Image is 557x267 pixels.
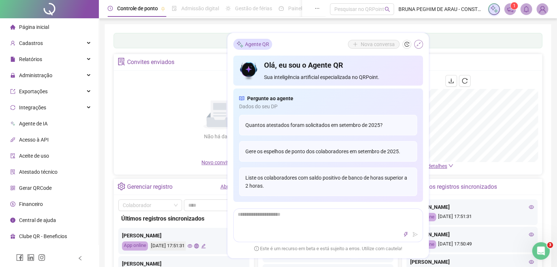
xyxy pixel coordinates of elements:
span: Acesso à API [19,137,49,143]
span: api [10,137,15,142]
div: [PERSON_NAME] [410,258,534,266]
span: Controle de ponto [117,5,158,11]
span: eye [529,204,534,210]
span: sync [10,105,15,110]
span: left [78,256,83,261]
span: solution [10,169,15,174]
span: history [404,42,409,47]
span: Gestão de férias [235,5,272,11]
span: eye [187,244,192,248]
button: send [411,230,420,239]
span: Novo convite [201,159,238,165]
span: pushpin [161,7,165,11]
span: Aceite de uso [19,153,49,159]
span: download [448,78,454,84]
div: Agente QR [233,39,272,50]
span: solution [118,58,125,65]
span: instagram [38,254,45,261]
span: Clube QR - Beneficios [19,233,67,239]
span: Atestado técnico [19,169,57,175]
span: 1 [513,3,516,8]
span: down [448,163,453,168]
div: [DATE] 17:51:31 [150,241,186,251]
span: eye [529,232,534,237]
span: clock-circle [108,6,113,11]
div: [PERSON_NAME] [410,230,534,238]
span: Ver detalhes [419,163,447,169]
span: Sua inteligência artificial especializada no QRPoint. [264,73,417,81]
div: Não há dados [186,132,253,140]
a: Ver detalhes down [419,163,453,169]
span: Financeiro [19,201,43,207]
span: reload [462,78,468,84]
span: Integrações [19,105,46,110]
span: home [10,25,15,30]
span: Pergunte ao agente [247,94,293,102]
img: sparkle-icon.fc2bf0ac1784a2077858766a79e2daf3.svg [490,5,498,13]
span: file-done [172,6,177,11]
span: dashboard [279,6,284,11]
div: Liste os colaboradores com saldo positivo de banco de horas superior a 2 horas. [239,168,417,196]
div: Gerenciar registro [127,181,172,193]
span: file [10,57,15,62]
span: Página inicial [19,24,49,30]
span: Central de ajuda [19,217,56,223]
button: Nova conversa [348,40,400,49]
button: thunderbolt [401,230,410,239]
span: Dados do seu DP [239,102,417,110]
span: global [194,244,199,248]
span: ellipsis [315,6,320,11]
span: 3 [547,242,553,248]
span: user-add [10,41,15,46]
span: eye [529,259,534,264]
div: Gere os espelhos de ponto dos colaboradores em setembro de 2025. [239,141,417,162]
span: Painel do DP [288,5,317,11]
span: read [239,94,244,102]
span: export [10,89,15,94]
img: 88950 [537,4,548,15]
span: Gerar QRCode [19,185,52,191]
span: BRUNA PEGHIM DE ARAU - CONSTRUCENTER O CENTRO DA CONSTRUCAO [398,5,484,13]
span: Relatórios [19,56,42,62]
div: Quantos atestados foram solicitados em setembro de 2025? [239,115,417,135]
span: Este é um recurso em beta e está sujeito a erros. Utilize com cautela! [254,245,402,252]
div: [PERSON_NAME] [122,232,246,240]
span: bell [523,6,530,12]
span: gift [10,234,15,239]
span: notification [507,6,513,12]
sup: 1 [510,2,518,10]
iframe: Intercom live chat [532,242,550,260]
div: Convites enviados [127,56,174,68]
span: Admissão digital [181,5,219,11]
div: [DATE] 17:50:49 [410,240,534,249]
span: sun [226,6,231,11]
span: info-circle [10,218,15,223]
a: Abrir registro [220,184,250,189]
img: sparkle-icon.fc2bf0ac1784a2077858766a79e2daf3.svg [236,40,244,48]
span: exclamation-circle [254,246,259,251]
span: search [385,7,390,12]
span: setting [118,183,125,190]
div: App online [122,241,148,251]
img: icon [239,60,259,81]
div: [PERSON_NAME] [410,203,534,211]
span: facebook [16,254,23,261]
span: Exportações [19,89,48,94]
span: qrcode [10,185,15,191]
span: linkedin [27,254,34,261]
span: edit [201,244,206,248]
span: Cadastros [19,40,43,46]
div: [DATE] 17:51:31 [410,213,534,221]
span: dollar [10,202,15,207]
span: lock [10,73,15,78]
span: thunderbolt [403,232,408,237]
h4: Olá, eu sou o Agente QR [264,60,417,70]
span: Agente de IA [19,121,48,127]
span: audit [10,153,15,158]
div: Últimos registros sincronizados [121,214,246,223]
div: Últimos registros sincronizados [416,181,497,193]
span: shrink [416,42,421,47]
span: Administração [19,72,52,78]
